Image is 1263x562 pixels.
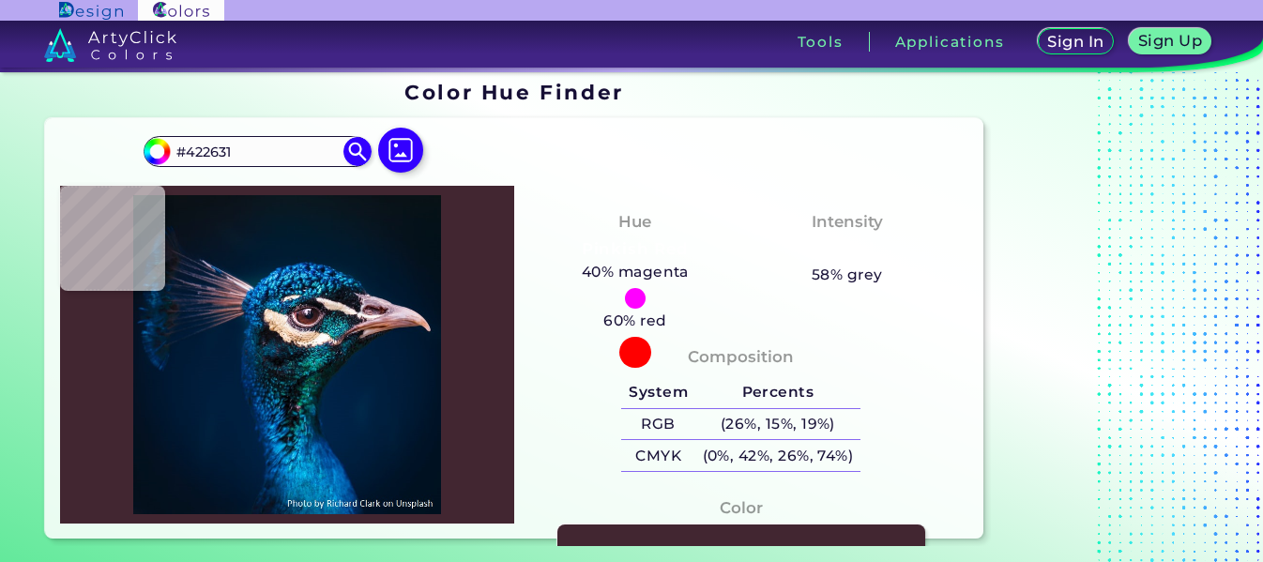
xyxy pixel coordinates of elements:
h5: 58% grey [812,263,883,287]
h1: Color Hue Finder [404,78,623,106]
h5: (0%, 42%, 26%, 74%) [695,440,860,471]
h5: RGB [621,409,694,440]
img: logo_artyclick_colors_white.svg [44,28,176,62]
h5: 60% red [597,309,675,333]
h4: Hue [618,208,651,235]
iframe: Advertisement [991,74,1225,546]
input: type color.. [170,139,344,164]
h5: System [621,377,694,408]
h3: Applications [895,35,1005,49]
h5: Sign In [1050,35,1101,49]
h3: Pinkish Red [573,238,696,261]
h5: Sign Up [1141,34,1199,48]
a: Sign Up [1134,30,1208,53]
h4: Color [720,494,763,522]
img: ArtyClick Design logo [59,2,122,20]
h5: Percents [695,377,860,408]
img: img_pavlin.jpg [69,195,505,514]
h4: Intensity [812,208,883,235]
img: icon picture [378,128,423,173]
h5: (26%, 15%, 19%) [695,409,860,440]
h3: Tools [798,35,844,49]
img: icon search [343,137,372,165]
h5: CMYK [621,440,694,471]
h4: Composition [688,343,794,371]
a: Sign In [1042,30,1111,53]
h3: Pastel [812,238,882,261]
h5: 40% magenta [574,260,696,284]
